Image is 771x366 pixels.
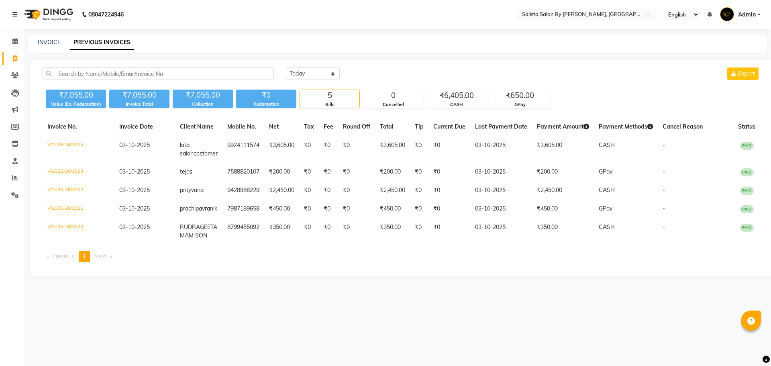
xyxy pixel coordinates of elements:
span: Fee [324,123,333,130]
td: ₹3,605.00 [375,136,410,163]
span: - [663,141,665,149]
td: ₹0 [428,136,470,163]
td: ₹0 [319,200,338,218]
span: Mobile No. [227,123,256,130]
td: ₹2,450.00 [375,181,410,200]
span: Net [269,123,279,130]
img: logo [20,3,75,26]
td: V/2025-26/1021 [43,200,114,218]
div: ₹7,055.00 [46,90,106,101]
span: Invoice No. [47,123,77,130]
span: Last Payment Date [475,123,527,130]
span: Tip [415,123,424,130]
span: 03-10-2025 [119,168,150,175]
td: ₹0 [319,181,338,200]
div: CASH [427,101,486,108]
td: ₹0 [410,200,428,218]
td: ₹0 [319,163,338,181]
span: PAID [740,224,754,232]
td: ₹0 [410,163,428,181]
td: ₹0 [338,163,375,181]
div: GPay [490,101,550,108]
span: CASH [599,186,615,194]
span: Admin [738,10,756,19]
span: PAID [740,205,754,213]
td: 7588820107 [222,163,264,181]
td: ₹0 [319,218,338,245]
td: V/2025-26/1023 [43,163,114,181]
span: - [663,205,665,212]
div: Invoice Total [109,101,169,108]
td: ₹450.00 [375,200,410,218]
td: ₹0 [338,200,375,218]
td: ₹350.00 [375,218,410,245]
span: - [663,186,665,194]
div: ₹7,055.00 [109,90,169,101]
span: Current Due [433,123,465,130]
span: PAID [740,142,754,150]
td: 8799455092 [222,218,264,245]
span: PAID [740,168,754,176]
span: Payment Methods [599,123,653,130]
span: CASH [599,141,615,149]
span: pavranik [196,205,217,212]
td: 03-10-2025 [470,181,532,200]
span: Previous [52,253,74,260]
iframe: chat widget [737,334,763,358]
span: Export [738,70,755,77]
td: ₹350.00 [264,218,299,245]
span: GPay [599,205,612,212]
td: 9428988229 [222,181,264,200]
td: 03-10-2025 [470,136,532,163]
span: 03-10-2025 [119,205,150,212]
a: PREVIOUS INVOICES [70,35,134,50]
span: GPay [599,168,612,175]
span: varia [191,186,204,194]
span: PAID [740,187,754,195]
span: Invoice Date [119,123,153,130]
td: 03-10-2025 [470,163,532,181]
td: ₹0 [299,181,319,200]
input: Search by Name/Mobile/Email/Invoice No [43,67,274,80]
span: 03-10-2025 [119,186,150,194]
nav: Pagination [43,251,760,262]
span: Status [738,123,755,130]
button: Export [727,67,759,80]
div: Cancelled [363,101,423,108]
td: ₹450.00 [264,200,299,218]
span: Next [94,253,106,260]
td: V/2025-26/1022 [43,181,114,200]
td: ₹2,450.00 [264,181,299,200]
span: 1 [83,253,86,260]
div: Value (Ex. Redemption) [46,101,106,108]
td: ₹0 [410,218,428,245]
div: ₹650.00 [490,90,550,101]
div: Collection [173,101,233,108]
td: ₹0 [299,163,319,181]
td: ₹0 [319,136,338,163]
span: Total [380,123,394,130]
span: costomer [194,150,218,157]
span: lata salon [180,141,194,157]
div: ₹0 [236,90,296,101]
span: - [663,223,665,231]
td: ₹0 [410,136,428,163]
b: 08047224946 [88,3,124,26]
span: prity [180,186,191,194]
div: Bills [300,101,359,108]
span: Payment Amount [537,123,589,130]
td: 7987189658 [222,200,264,218]
td: ₹0 [428,181,470,200]
td: ₹0 [428,200,470,218]
span: Round Off [343,123,370,130]
div: 5 [300,90,359,101]
span: Client Name [180,123,214,130]
td: ₹450.00 [532,200,594,218]
div: Redemption [236,101,296,108]
span: 03-10-2025 [119,141,150,149]
td: ₹0 [338,181,375,200]
td: ₹200.00 [264,163,299,181]
td: 9924111574 [222,136,264,163]
td: ₹0 [410,181,428,200]
td: V/2025-26/1020 [43,218,114,245]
